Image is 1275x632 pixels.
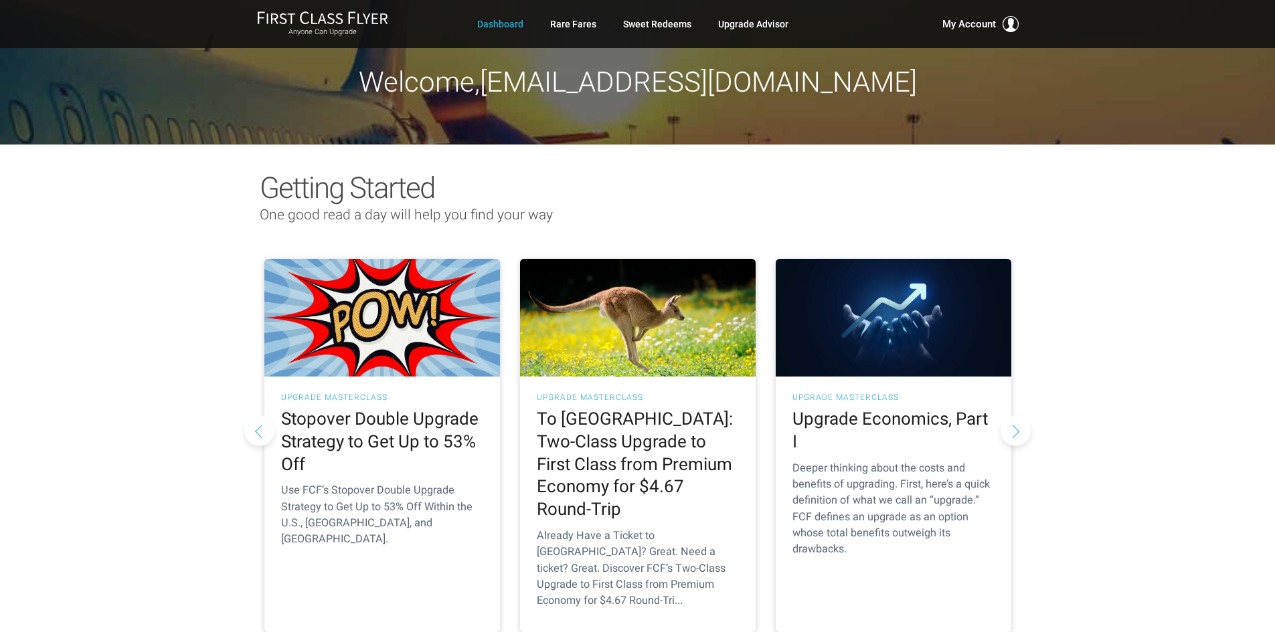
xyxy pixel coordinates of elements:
[776,259,1011,632] a: UPGRADE MASTERCLASS Upgrade Economics, Part I Deeper thinking about the costs and benefits of upg...
[792,460,995,558] p: Deeper thinking about the costs and benefits of upgrading. First, here’s a quick definition of wh...
[264,259,500,632] a: UPGRADE MASTERCLASS Stopover Double Upgrade Strategy to Get Up to 53% Off Use FCF’s Stopover Doub...
[244,415,274,445] button: Previous slide
[718,12,788,36] a: Upgrade Advisor
[257,27,388,37] small: Anyone Can Upgrade
[942,16,1019,32] button: My Account
[359,66,917,98] span: Welcome, [EMAIL_ADDRESS][DOMAIN_NAME]
[537,393,739,401] h3: UPGRADE MASTERCLASS
[520,259,756,632] a: UPGRADE MASTERCLASS To [GEOGRAPHIC_DATA]: Two-Class Upgrade to First Class from Premium Economy f...
[260,207,553,223] span: One good read a day will help you find your way
[792,393,995,401] h3: UPGRADE MASTERCLASS
[257,11,388,37] a: First Class FlyerAnyone Can Upgrade
[257,11,388,25] img: First Class Flyer
[477,12,523,36] a: Dashboard
[942,16,996,32] span: My Account
[281,408,483,476] h2: Stopover Double Upgrade Strategy to Get Up to 53% Off
[260,171,434,205] span: Getting Started
[537,528,739,609] p: Already Have a Ticket to [GEOGRAPHIC_DATA]? Great. Need a ticket? Great. Discover FCF’s Two-Class...
[1001,415,1031,445] button: Next slide
[537,408,739,521] h2: To [GEOGRAPHIC_DATA]: Two-Class Upgrade to First Class from Premium Economy for $4.67 Round-Trip
[281,393,483,401] h3: UPGRADE MASTERCLASS
[623,12,691,36] a: Sweet Redeems
[550,12,596,36] a: Rare Fares
[792,408,995,453] h2: Upgrade Economics, Part I
[281,482,483,547] p: Use FCF’s Stopover Double Upgrade Strategy to Get Up to 53% Off Within the U.S., [GEOGRAPHIC_DATA...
